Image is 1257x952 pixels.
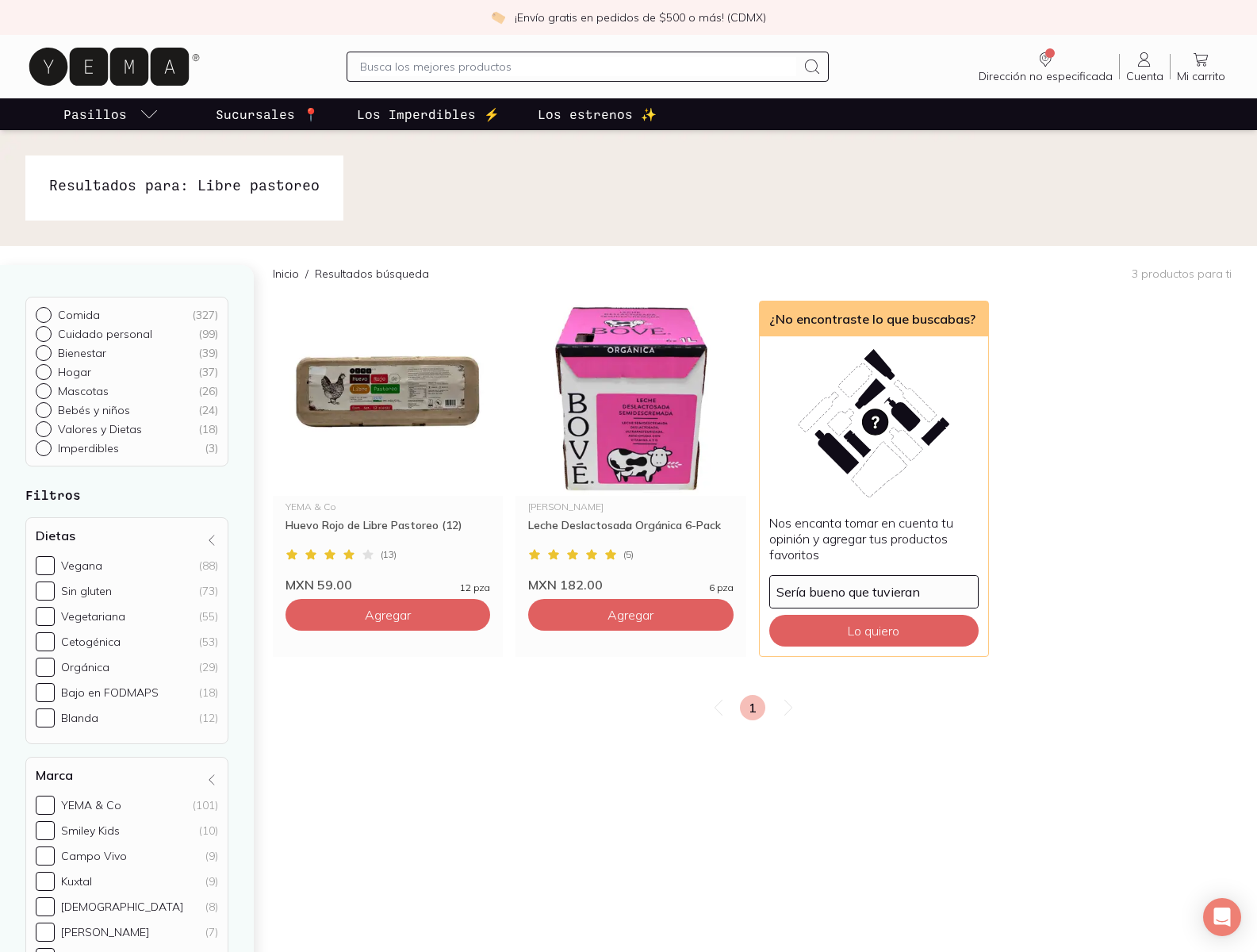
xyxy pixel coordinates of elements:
[36,872,55,891] input: Kuxtal(9)
[286,599,490,631] button: Agregar
[36,582,55,601] input: Sin gluten(73)
[61,584,112,598] div: Sin gluten
[515,10,766,25] p: ¡Envío gratis en pedidos de $500 o más! (CDMX)
[286,577,352,593] span: MXN 59.00
[769,515,979,562] p: Nos encanta tomar en cuenta tu opinión y agregar tus productos favoritos
[199,823,218,838] div: (10)
[1126,69,1163,83] span: Cuenta
[365,607,411,623] span: Agregar
[61,849,127,863] div: Campo Vivo
[58,327,152,341] p: Cuidado personal
[205,900,218,914] div: (8)
[357,105,500,124] p: Los Imperdibles ⚡️
[972,50,1119,83] a: Dirección no especificada
[286,518,490,547] div: Huevo Rojo de Libre Pastoreo (12)
[607,607,653,623] span: Agregar
[769,615,979,647] button: Lo quiero
[36,897,55,916] input: [DEMOGRAPHIC_DATA](8)
[273,301,503,496] img: Huevo Rojo de Libre Pastoreo12
[192,308,218,322] div: ( 327 )
[760,301,988,336] div: ¿No encontraste lo que buscabas?
[979,69,1113,83] span: Dirección no especificada
[205,925,218,939] div: (7)
[491,10,505,25] img: check
[709,583,734,593] span: 6 pza
[1120,50,1170,83] a: Cuenta
[61,900,183,914] div: [DEMOGRAPHIC_DATA]
[216,105,319,124] p: Sucursales 📍
[61,874,92,889] div: Kuxtal
[61,823,120,838] div: Smiley Kids
[36,658,55,677] input: Orgánica(29)
[740,695,765,720] a: 1
[36,846,55,866] input: Campo Vivo(9)
[515,301,745,496] img: 6-pack leche deslactosada orgánica Bove. La leche orgánica es libre de pesticidas, hormonas y org...
[199,685,218,700] div: (18)
[460,583,490,593] span: 12 pza
[273,267,299,281] a: Inicio
[299,266,315,282] span: /
[199,711,218,725] div: (12)
[49,175,320,195] h1: Resultados para: Libre pastoreo
[199,584,218,598] div: (73)
[58,308,100,322] p: Comida
[286,502,490,512] div: YEMA & Co
[198,384,218,398] div: ( 26 )
[1203,898,1241,936] div: Open Intercom Messenger
[61,660,109,674] div: Orgánica
[36,821,55,840] input: Smiley Kids(10)
[198,346,218,360] div: ( 39 )
[538,105,657,124] p: Los estrenos ✨
[60,98,162,130] a: pasillo-todos-link
[1132,267,1232,281] p: 3 productos para ti
[61,711,98,725] div: Blanda
[58,403,130,417] p: Bebés y niños
[273,301,503,593] a: Huevo Rojo de Libre Pastoreo12YEMA & CoHuevo Rojo de Libre Pastoreo (12)(13)MXN 59.0012 pza
[205,849,218,863] div: (9)
[61,609,125,624] div: Vegetariana
[199,609,218,624] div: (55)
[198,403,218,417] div: ( 24 )
[515,301,745,593] a: 6-pack leche deslactosada orgánica Bove. La leche orgánica es libre de pesticidas, hormonas y org...
[535,98,660,130] a: Los estrenos ✨
[198,327,218,341] div: ( 99 )
[58,422,142,436] p: Valores y Dietas
[36,683,55,702] input: Bajo en FODMAPS(18)
[205,441,218,455] div: ( 3 )
[528,502,733,512] div: [PERSON_NAME]
[193,798,218,812] div: (101)
[199,660,218,674] div: (29)
[1177,69,1225,83] span: Mi carrito
[58,365,91,379] p: Hogar
[528,599,733,631] button: Agregar
[360,57,796,76] input: Busca los mejores productos
[61,685,159,700] div: Bajo en FODMAPS
[25,487,81,502] strong: Filtros
[36,607,55,626] input: Vegetariana(55)
[1171,50,1232,83] a: Mi carrito
[354,98,503,130] a: Los Imperdibles ⚡️
[213,98,322,130] a: Sucursales 📍
[528,577,603,593] span: MXN 182.00
[36,796,55,815] input: YEMA & Co(101)
[36,923,55,942] input: [PERSON_NAME](7)
[36,708,55,727] input: Blanda(12)
[61,798,121,812] div: YEMA & Co
[381,550,397,559] span: ( 13 )
[36,556,55,575] input: Vegana(88)
[63,105,127,124] p: Pasillos
[205,874,218,889] div: (9)
[528,518,733,547] div: Leche Deslactosada Orgánica 6-Pack
[36,767,73,783] h4: Marca
[61,925,149,939] div: [PERSON_NAME]
[315,266,429,282] p: Resultados búsqueda
[58,441,119,455] p: Imperdibles
[61,635,121,649] div: Cetogénica
[25,517,228,744] div: Dietas
[36,528,75,543] h4: Dietas
[61,559,102,573] div: Vegana
[198,365,218,379] div: ( 37 )
[58,384,109,398] p: Mascotas
[199,635,218,649] div: (53)
[58,346,106,360] p: Bienestar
